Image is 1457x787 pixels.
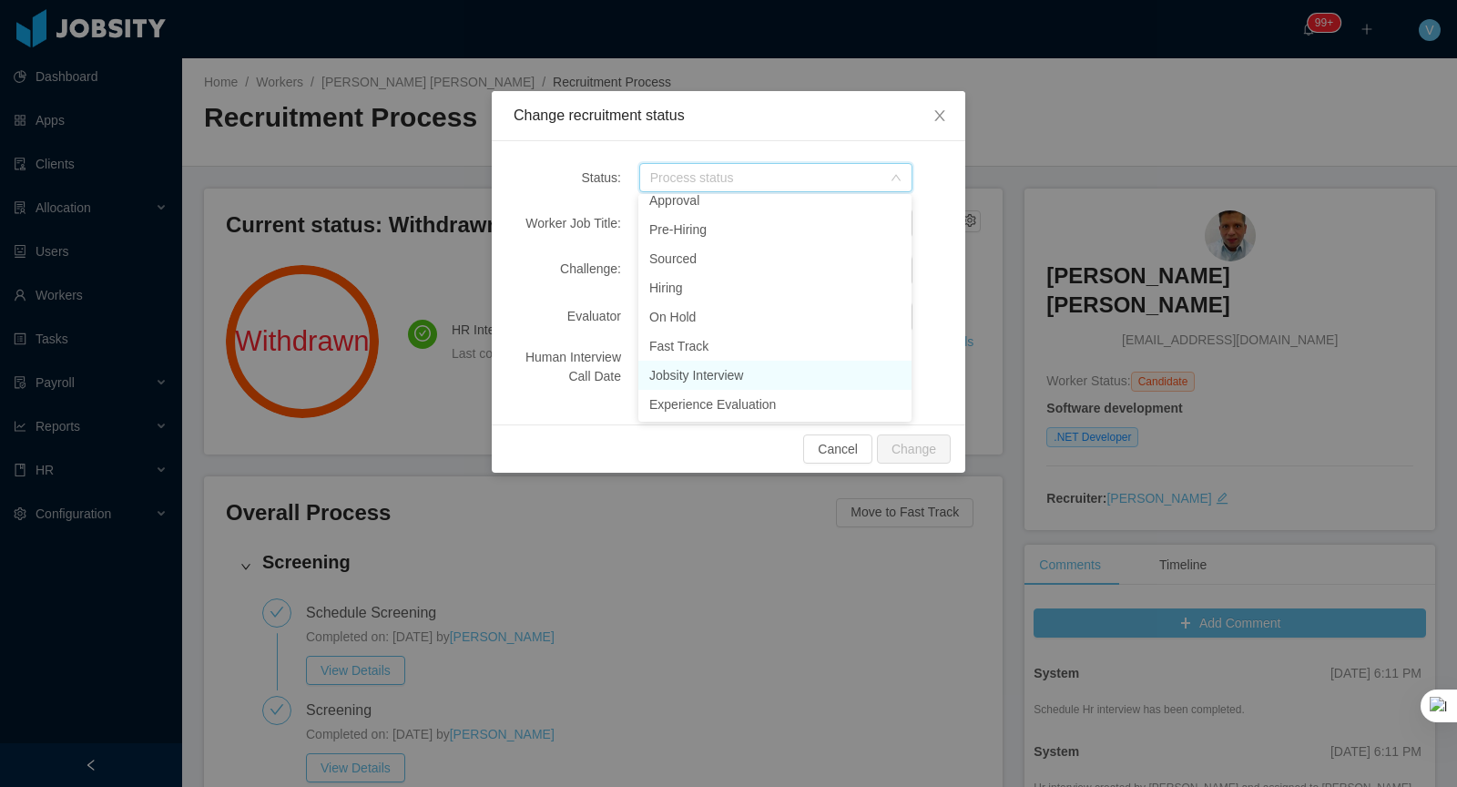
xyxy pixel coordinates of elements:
[914,91,965,142] button: Close
[514,260,621,279] div: Challenge:
[638,244,912,273] li: Sourced
[638,332,912,361] li: Fast Track
[514,348,621,386] div: Human Interview Call Date
[514,307,621,326] div: Evaluator
[514,106,943,126] div: Change recruitment status
[638,186,912,215] li: Approval
[638,361,912,390] li: Jobsity Interview
[638,273,912,302] li: Hiring
[638,302,912,332] li: On Hold
[514,214,621,233] div: Worker Job Title:
[891,172,902,185] i: icon: down
[803,434,872,464] button: Cancel
[638,390,912,419] li: Experience Evaluation
[514,169,621,188] div: Status:
[638,215,912,244] li: Pre-Hiring
[932,108,947,123] i: icon: close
